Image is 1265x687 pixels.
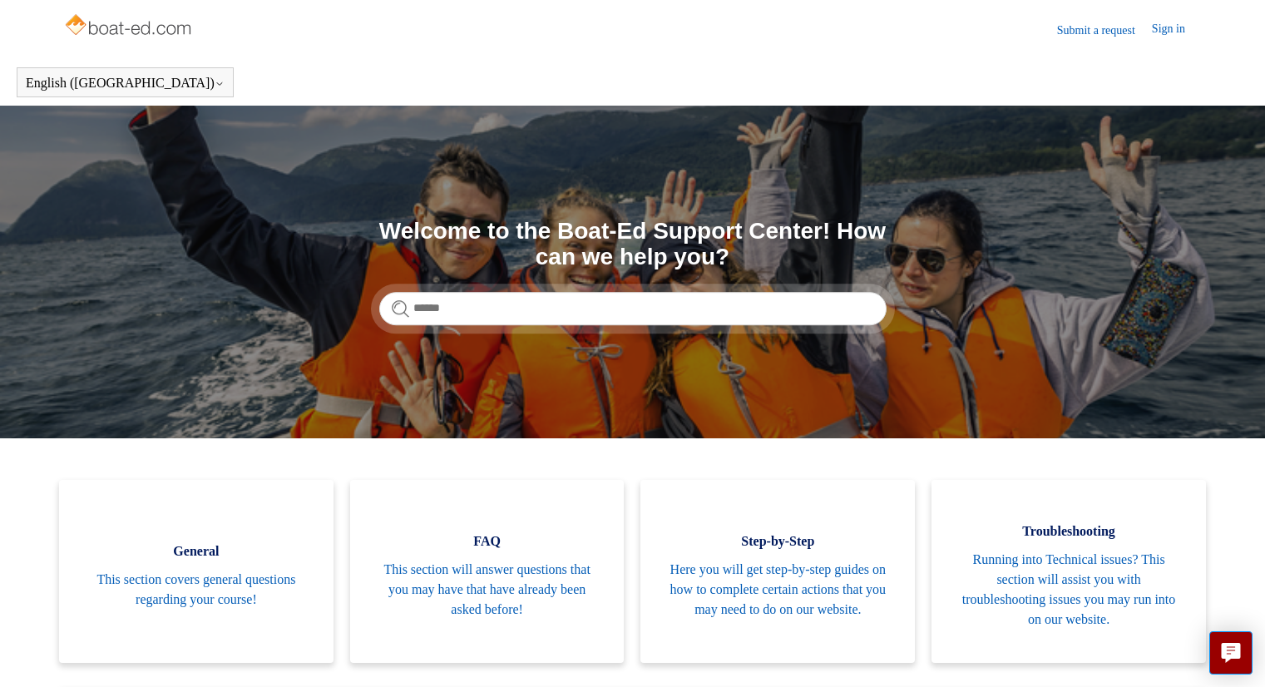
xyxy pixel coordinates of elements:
span: FAQ [375,531,600,551]
span: General [84,541,309,561]
input: Search [379,292,887,325]
a: Step-by-Step Here you will get step-by-step guides on how to complete certain actions that you ma... [640,480,915,663]
span: Troubleshooting [956,521,1181,541]
button: Live chat [1209,631,1253,675]
span: This section covers general questions regarding your course! [84,570,309,610]
a: Sign in [1152,20,1202,40]
span: This section will answer questions that you may have that have already been asked before! [375,560,600,620]
span: Here you will get step-by-step guides on how to complete certain actions that you may need to do ... [665,560,890,620]
span: Step-by-Step [665,531,890,551]
a: Submit a request [1057,22,1152,39]
a: Troubleshooting Running into Technical issues? This section will assist you with troubleshooting ... [931,480,1206,663]
button: English ([GEOGRAPHIC_DATA]) [26,76,225,91]
a: FAQ This section will answer questions that you may have that have already been asked before! [350,480,625,663]
h1: Welcome to the Boat-Ed Support Center! How can we help you? [379,219,887,270]
a: General This section covers general questions regarding your course! [59,480,334,663]
img: Boat-Ed Help Center home page [63,10,195,43]
span: Running into Technical issues? This section will assist you with troubleshooting issues you may r... [956,550,1181,630]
